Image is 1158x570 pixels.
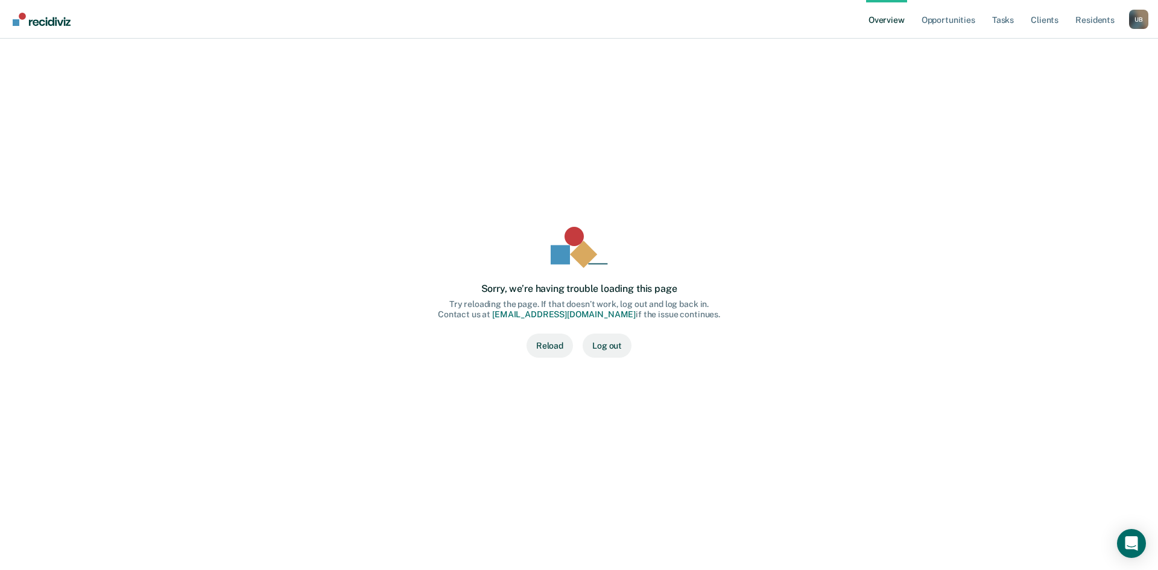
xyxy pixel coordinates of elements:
[438,299,720,320] div: Try reloading the page. If that doesn’t work, log out and log back in. Contact us at if the issue...
[1129,10,1148,29] button: Profile dropdown button
[1129,10,1148,29] div: U B
[13,13,71,26] img: Recidiviz
[583,334,631,358] button: Log out
[1117,529,1146,558] div: Open Intercom Messenger
[492,309,636,319] a: [EMAIL_ADDRESS][DOMAIN_NAME]
[481,283,677,294] div: Sorry, we’re having trouble loading this page
[527,334,573,358] button: Reload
